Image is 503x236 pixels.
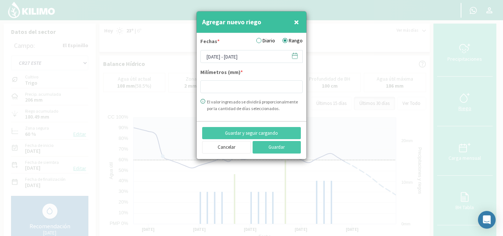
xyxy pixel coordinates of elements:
[207,99,303,112] div: El valor ingresado se dividirá proporcionalmente por la cantidad de días seleccionados.
[202,141,251,154] button: Cancelar
[202,17,261,27] h4: Agregar nuevo riego
[200,38,219,47] label: Fechas
[294,16,299,28] span: ×
[253,141,301,154] button: Guardar
[256,37,275,45] label: Diario
[282,37,303,45] label: Rango
[292,15,301,29] button: Close
[478,211,496,229] div: Open Intercom Messenger
[200,68,243,78] label: Milímetros (mm)
[202,127,301,140] button: Guardar y seguir cargando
